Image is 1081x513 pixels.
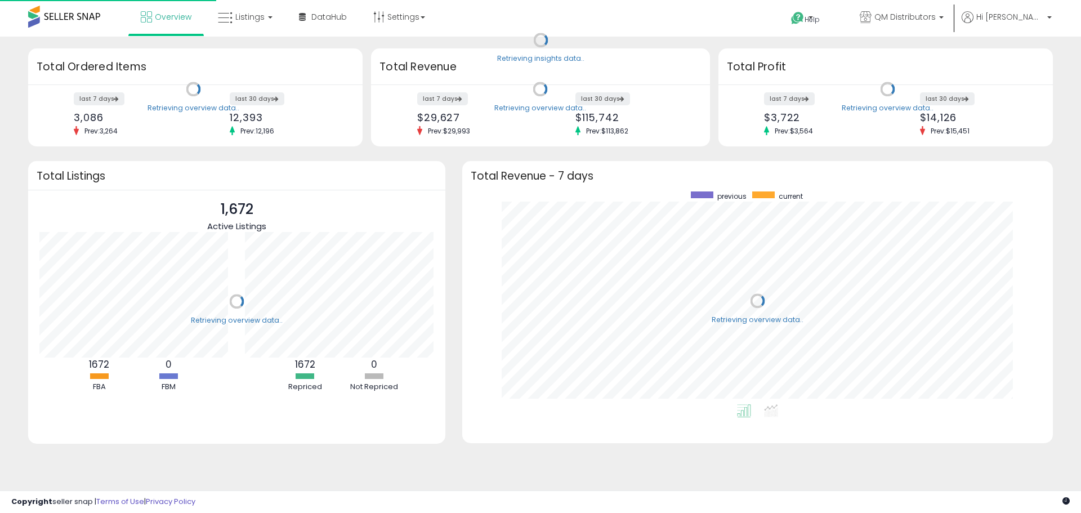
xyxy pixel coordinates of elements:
[96,496,144,507] a: Terms of Use
[805,15,820,24] span: Help
[712,315,803,325] div: Retrieving overview data..
[782,3,842,37] a: Help
[146,496,195,507] a: Privacy Policy
[790,11,805,25] i: Get Help
[874,11,936,23] span: QM Distributors
[494,103,586,113] div: Retrieving overview data..
[962,11,1052,37] a: Hi [PERSON_NAME]
[148,103,239,113] div: Retrieving overview data..
[976,11,1044,23] span: Hi [PERSON_NAME]
[155,11,191,23] span: Overview
[235,11,265,23] span: Listings
[11,496,52,507] strong: Copyright
[11,497,195,507] div: seller snap | |
[191,315,283,325] div: Retrieving overview data..
[311,11,347,23] span: DataHub
[842,103,933,113] div: Retrieving overview data..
